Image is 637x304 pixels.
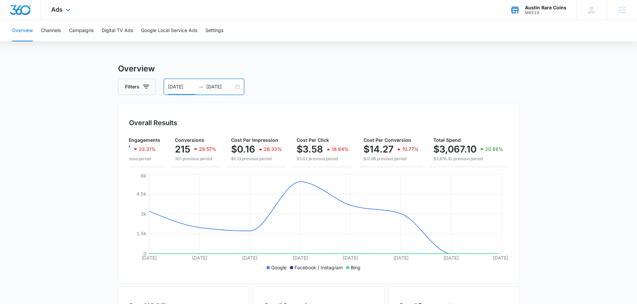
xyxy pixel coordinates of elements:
span: Conversions [175,137,204,143]
input: Start date [168,83,196,90]
p: 20.88% [485,147,503,151]
h3: Overall Results [129,118,177,128]
tspan: 0 [143,251,146,256]
tspan: 3k [141,211,146,217]
tspan: [DATE] [141,255,157,261]
p: 1.3k previous period [113,156,160,162]
button: Digital TV Ads [102,20,133,41]
p: $12.88 previous period [363,156,419,162]
tspan: [DATE] [443,255,459,261]
p: Facebook / Instagram [295,264,343,271]
span: swap-right [198,84,204,89]
p: 215 [175,144,190,155]
h3: Overview [118,63,519,75]
p: $3.02 previous period [297,156,349,162]
tspan: 4.5k [136,191,146,197]
tspan: 1.5k [136,231,146,236]
p: $0.13 previous period [231,156,282,162]
div: account id [525,10,566,15]
input: End date [206,83,234,90]
p: $3,876.30 previous period [433,156,503,162]
p: $14.27 [363,144,394,155]
tspan: 6k [141,173,146,179]
tspan: [DATE] [192,255,207,261]
button: Overview [12,20,33,41]
span: Cost Per Click [297,137,329,143]
button: Channels [41,20,61,41]
p: Google [271,264,287,271]
button: Campaigns [69,20,94,41]
p: Bing [351,264,360,271]
p: 28.57% [199,147,216,151]
tspan: [DATE] [242,255,257,261]
span: Cost Per Impression [231,137,278,143]
p: 301 previous period [175,156,216,162]
span: to [198,84,204,89]
p: $3,067.10 [433,144,476,155]
tspan: [DATE] [292,255,308,261]
tspan: [DATE] [393,255,408,261]
p: 33.31% [139,147,156,151]
p: 18.64% [332,147,349,151]
span: Clicks/Engagements [113,137,160,143]
span: Cost Per Conversion [363,137,411,143]
button: Settings [205,20,223,41]
p: $0.16 [231,144,255,155]
span: Total Spend [433,137,461,143]
span: Ads [51,6,63,13]
p: $3.58 [297,144,323,155]
tspan: [DATE] [343,255,358,261]
div: account name [525,5,566,10]
p: 26.33% [264,147,282,151]
tspan: [DATE] [493,255,508,261]
p: 10.77% [402,147,419,151]
button: Google Local Service Ads [141,20,197,41]
button: Filters [118,79,156,95]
